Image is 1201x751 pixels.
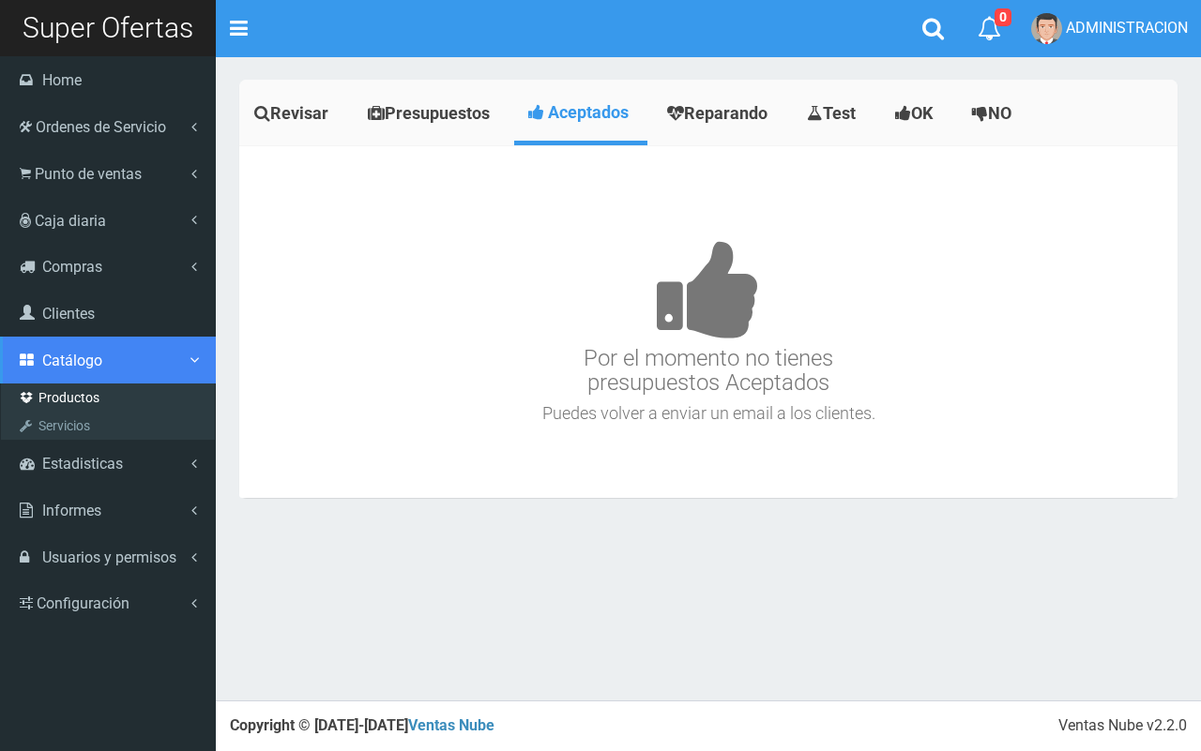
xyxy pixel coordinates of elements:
span: Home [42,71,82,89]
h4: Puedes volver a enviar un email a los clientes. [244,404,1173,423]
span: Punto de ventas [35,165,142,183]
strong: Copyright © [DATE]-[DATE] [230,716,494,734]
span: 0 [995,8,1011,26]
img: User Image [1031,13,1062,44]
span: Test [823,103,856,123]
span: Configuración [37,594,129,612]
span: Reparando [684,103,768,123]
a: Servicios [6,412,215,440]
span: OK [911,103,933,123]
span: Estadisticas [42,455,123,473]
a: Revisar [239,84,348,143]
span: Ordenes de Servicio [36,118,166,136]
a: Test [792,84,875,143]
span: Clientes [42,305,95,323]
span: Aceptados [548,102,629,122]
a: Aceptados [514,84,647,141]
a: Reparando [652,84,787,143]
span: Usuarios y permisos [42,548,176,566]
a: OK [880,84,952,143]
span: NO [988,103,1011,123]
h3: Por el momento no tienes presupuestos Aceptados [244,184,1173,396]
span: Caja diaria [35,212,106,230]
span: Presupuestos [385,103,490,123]
span: Catálogo [42,352,102,369]
a: Ventas Nube [408,716,494,734]
span: ADMINISTRACION [1066,19,1188,37]
span: Revisar [270,103,328,123]
span: Compras [42,258,102,276]
a: Presupuestos [353,84,509,143]
a: NO [957,84,1031,143]
div: Ventas Nube v2.2.0 [1058,715,1187,737]
span: Super Ofertas [23,11,193,44]
span: Informes [42,502,101,519]
a: Productos [6,383,215,412]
